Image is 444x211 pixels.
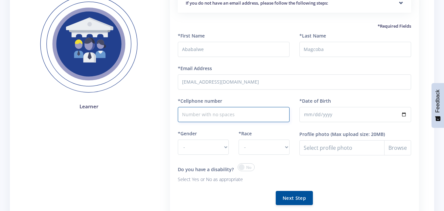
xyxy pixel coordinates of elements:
[299,131,329,138] label: Profile photo
[178,107,290,122] input: Number with no spaces
[331,131,385,138] label: (Max upload size: 20MB)
[178,130,197,137] label: *Gender
[178,97,222,104] label: *Cellphone number
[178,166,234,173] label: Do you have a disability?
[299,32,326,39] label: *Last Name
[178,74,411,90] input: Email Address
[178,32,205,39] label: *First Name
[178,42,290,57] input: First Name
[299,97,331,104] label: *Date of Birth
[432,83,444,128] button: Feedback - Show survey
[178,175,290,183] p: Select Yes or No as appropriate
[239,130,252,137] label: *Race
[178,23,411,30] h5: *Required Fields
[276,191,313,205] button: Next Step
[178,65,212,72] label: *Email Address
[299,42,411,57] input: Last Name
[30,103,148,110] h4: Learner
[435,90,441,113] span: Feedback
